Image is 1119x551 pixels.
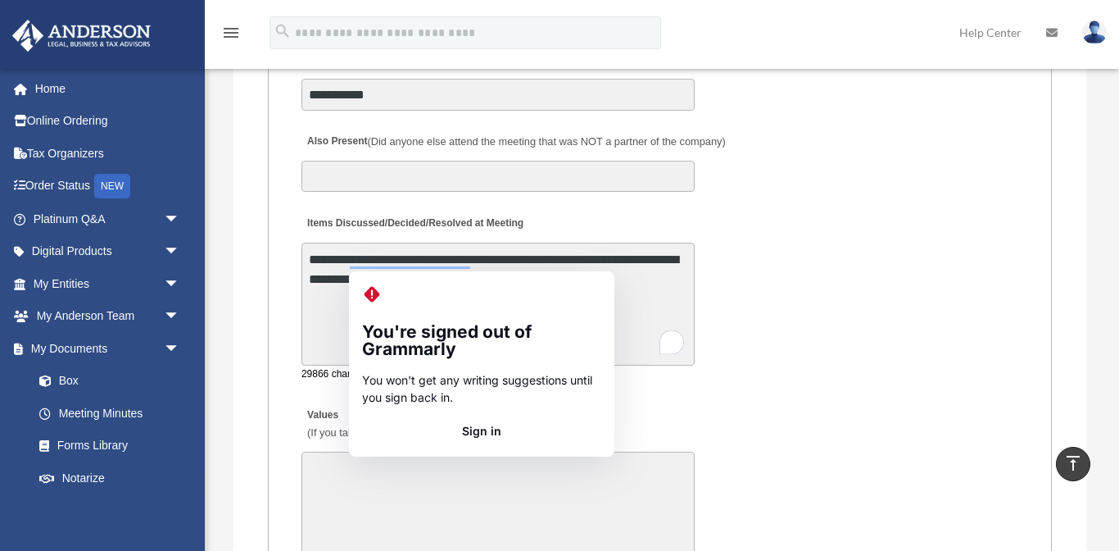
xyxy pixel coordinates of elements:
[274,22,292,40] i: search
[164,332,197,366] span: arrow_drop_down
[1063,453,1083,473] i: vertical_align_top
[1056,447,1090,481] a: vertical_align_top
[23,365,205,398] a: Box
[11,72,205,105] a: Home
[164,494,197,528] span: arrow_drop_down
[221,29,241,43] a: menu
[11,203,205,235] a: Platinum Q&Aarrow_drop_down
[301,131,730,153] label: Also Present
[11,170,205,203] a: Order StatusNEW
[7,20,156,52] img: Anderson Advisors Platinum Portal
[11,235,205,268] a: Digital Productsarrow_drop_down
[164,267,197,301] span: arrow_drop_down
[367,135,725,148] span: (Did anyone else attend the meeting that was NOT a partner of the company)
[301,243,695,366] textarea: To enrich screen reader interactions, please activate Accessibility in Grammarly extension settings
[11,105,205,138] a: Online Ordering
[94,174,130,198] div: NEW
[23,430,205,462] a: Forms Library
[11,300,205,333] a: My Anderson Teamarrow_drop_down
[11,494,205,527] a: Online Learningarrow_drop_down
[11,332,205,365] a: My Documentsarrow_drop_down
[164,300,197,334] span: arrow_drop_down
[11,137,205,170] a: Tax Organizers
[301,212,528,235] label: Items Discussed/Decided/Resolved at Meeting
[307,426,554,439] span: (If you talked about company values, list them below)
[301,405,558,444] label: Values
[164,203,197,236] span: arrow_drop_down
[164,235,197,269] span: arrow_drop_down
[1082,20,1107,44] img: User Pic
[301,366,695,383] div: 29866 characters left.
[221,23,241,43] i: menu
[11,267,205,300] a: My Entitiesarrow_drop_down
[23,397,197,430] a: Meeting Minutes
[23,462,205,494] a: Notarize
